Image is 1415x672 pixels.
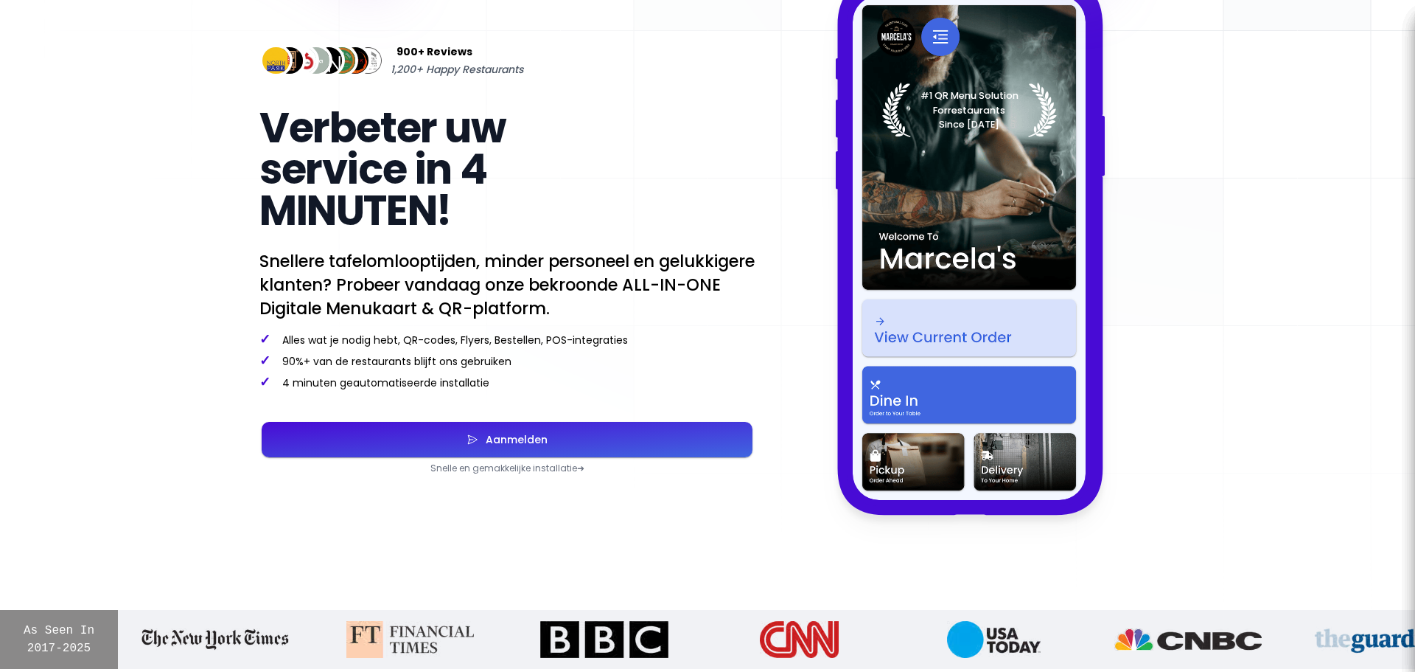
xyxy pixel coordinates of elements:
[259,373,270,391] span: ✓
[259,353,755,369] p: 90%+ van de restaurants blijft ons gebruiken
[396,43,472,60] span: 900+ Reviews
[273,44,306,77] img: Review Img
[326,44,359,77] img: Review Img
[339,44,372,77] img: Review Img
[882,83,1057,137] img: Laurel
[259,99,506,240] span: Verbeter uw service in 4 MINUTEN!
[391,60,523,78] span: 1,200+ Happy Restaurants
[259,332,755,347] p: Alles wat je nodig hebt, QR-codes, Flyers, Bestellen, POS-integraties
[312,44,346,77] img: Review Img
[262,422,752,457] button: Aanmelden
[259,249,755,320] p: Snellere tafelomlooptijden, minder personeel en gelukkigere klanten? Probeer vandaag onze bekroon...
[299,44,332,77] img: Review Img
[259,351,270,370] span: ✓
[259,330,270,348] span: ✓
[259,375,755,390] p: 4 minuten geautomatiseerde installatie
[352,44,385,77] img: Review Img
[259,463,755,474] p: Snelle en gemakkelijke installatie ➜
[259,44,293,77] img: Review Img
[286,44,319,77] img: Review Img
[478,434,548,445] div: Aanmelden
